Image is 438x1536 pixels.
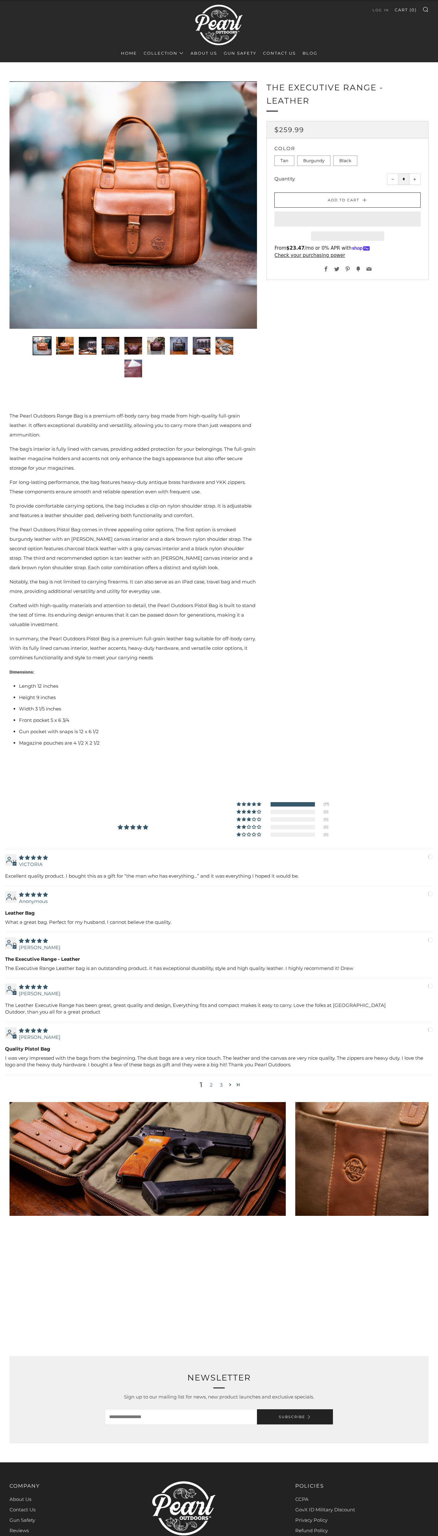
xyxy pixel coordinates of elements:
span: 5 star review [19,892,48,898]
button: 5 of 10 [124,336,143,355]
h2: Newsletter [115,1371,323,1385]
label: Quantity [274,176,295,182]
b: Quality Pistol Bag [5,1045,433,1052]
span: 0 [411,7,415,12]
li: Magazine pouches are 4 1/2 X 2 1/2 [19,738,257,748]
h3: Policies [295,1481,429,1491]
p: To provide comfortable carrying options, the bag includes a clip-on nylon shoulder strap. It is a... [9,501,257,520]
span: Anonymous [19,898,47,904]
strong: Dimensions: [9,670,34,674]
p: The Executive Range Leather bag is an outstanding product. it has exceptional durability, style a... [5,965,433,972]
p: Excellent quality product. I bought this as a gift for “the man who has everything…” and it was e... [5,873,433,879]
label: Black [333,155,357,166]
span: Add to Cart [328,198,359,202]
p: For long-lasting performance, the bag features heavy-duty antique brass hardware and YKK zippers.... [9,478,257,497]
span: VICTORIA [19,861,43,867]
img: Pearl Outdoors | Luxury Leather Pistol Bags & Executive Range Bags [195,2,243,48]
button: 7 of 10 [169,336,188,355]
div: (17) [323,802,331,807]
label: Tan [274,155,294,166]
div: 100% (17) reviews with 5 star rating [237,802,262,807]
img: Load image into Gallery viewer, The Executive Range - Leather [147,337,165,355]
div: D [5,937,16,949]
img: Load image into Gallery viewer, The Executive Range - Leather [124,337,142,355]
p: Notably, the bag is not limited to carrying firearms. It can also serve as an iPad case, travel b... [9,577,257,596]
span: + [413,178,416,181]
p: Sign up to our mailing list for news, new product launches and exclusive specials. [115,1392,323,1402]
li: Front pocket 5 x 6 3/4 [19,716,257,725]
p: I was very impressed with the bags from the beginning. The dust bags are a very nice touch. The l... [5,1055,433,1068]
a: Contact Us [263,48,296,58]
img: Load image into Gallery viewer, The Executive Range - Leather [56,337,74,355]
img: Load image into Gallery viewer, The Executive Range - Leather [216,337,233,355]
a: Cart (0) [395,5,417,15]
span: 5 star review [19,1027,48,1033]
li: Gun pocket with snaps is 12 x 6 1/2 [19,727,257,736]
button: Subscribe [257,1409,333,1424]
a: Gun Safety [9,1517,35,1523]
a: Page 3 [216,1081,226,1088]
div: Average rating is 5.00 stars [69,824,197,831]
b: Leather Bag [5,910,433,916]
a: About Us [9,1496,31,1502]
a: Contact Us [9,1507,35,1513]
a: Page 4 [234,1081,242,1088]
a: Blog [303,48,317,58]
label: Burgundy [297,155,330,166]
button: 6 of 10 [147,336,166,355]
a: GovX ID Military Discount [295,1507,355,1513]
img: Load image into Gallery viewer, The Executive Range - Leather [33,337,51,355]
h3: Company [9,1481,143,1491]
a: Log in [372,5,389,15]
img: Load image into Gallery viewer, The Executive Range - Leather [102,337,119,355]
input: quantity [398,174,410,185]
button: Add to Cart [274,192,421,208]
p: The Pearl Outdoors Pistol Bag comes in three appealing color options. The first option is smoked ... [9,525,257,572]
span: [PERSON_NAME] [19,990,60,997]
p: The Pearl Outdoors Range Bag is a premium off-body carry bag made from high-quality full-grain le... [9,411,257,440]
h1: The Executive Range - Leather [266,81,429,107]
div: A [5,891,16,903]
p: Crafted with high-quality materials and attention to detail, the Pearl Outdoors Pistol Bag is bui... [9,601,257,629]
p: The Leather Executive Range has been great, great quality and design, Everything fits and compact... [5,1002,433,1015]
img: Load image into Gallery viewer, The Executive Range - Leather [79,337,97,355]
li: Width 3 1/5 inches [19,704,257,714]
span: 5 star review [19,855,48,861]
a: Collection [144,48,184,58]
span: [PERSON_NAME] [19,1034,60,1040]
b: The Executive Range - Leather [5,956,433,962]
p: What a great bag. Perfect for my husband. I cannot believe the quality. [5,919,433,925]
button: 2 of 10 [55,336,74,355]
span: − [391,178,394,181]
button: 8 of 10 [192,336,211,355]
a: Refund Policy [295,1527,328,1533]
li: Height 9 inches [19,693,257,702]
a: Home [121,48,137,58]
img: Load image into Gallery viewer, The Executive Range - Leather [193,337,210,355]
span: $259.99 [274,126,304,134]
div: S [5,984,16,995]
div: V [5,854,16,866]
a: Page 2 [206,1081,216,1088]
button: 1 of 10 [33,336,52,355]
p: The bag's interior is fully lined with canvas, providing added protection for your belongings. Th... [9,444,257,473]
span: [PERSON_NAME] [19,944,60,950]
button: 4 of 10 [101,336,120,355]
a: Reviews [9,1527,29,1533]
a: About Us [191,48,217,58]
h2: Color [274,146,421,151]
a: Page 2 [226,1081,234,1088]
a: Gun Safety [224,48,256,58]
img: Load image into Gallery viewer, The Executive Range - Leather Premium Gun Range Bag - | Pearl Out... [170,337,188,355]
span: 5 star review [19,984,48,990]
span: 5 star review [19,938,48,944]
li: Length 12 inches [19,681,257,691]
img: Load image into Gallery viewer, The Executive Range - Leather [124,360,142,377]
div: S [5,1027,16,1039]
img: Pearl Outdoors | Luxury Leather Pistol Bags & Executive Range Bags [152,1481,216,1535]
button: 3 of 10 [78,336,97,355]
p: In summary, the Pearl Outdoors Pistol Bag is a premium full-grain leather bag suitable for off-bo... [9,634,257,662]
button: 10 of 10 [124,359,143,378]
a: Privacy Policy [295,1517,328,1523]
a: CCPA [295,1496,309,1502]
